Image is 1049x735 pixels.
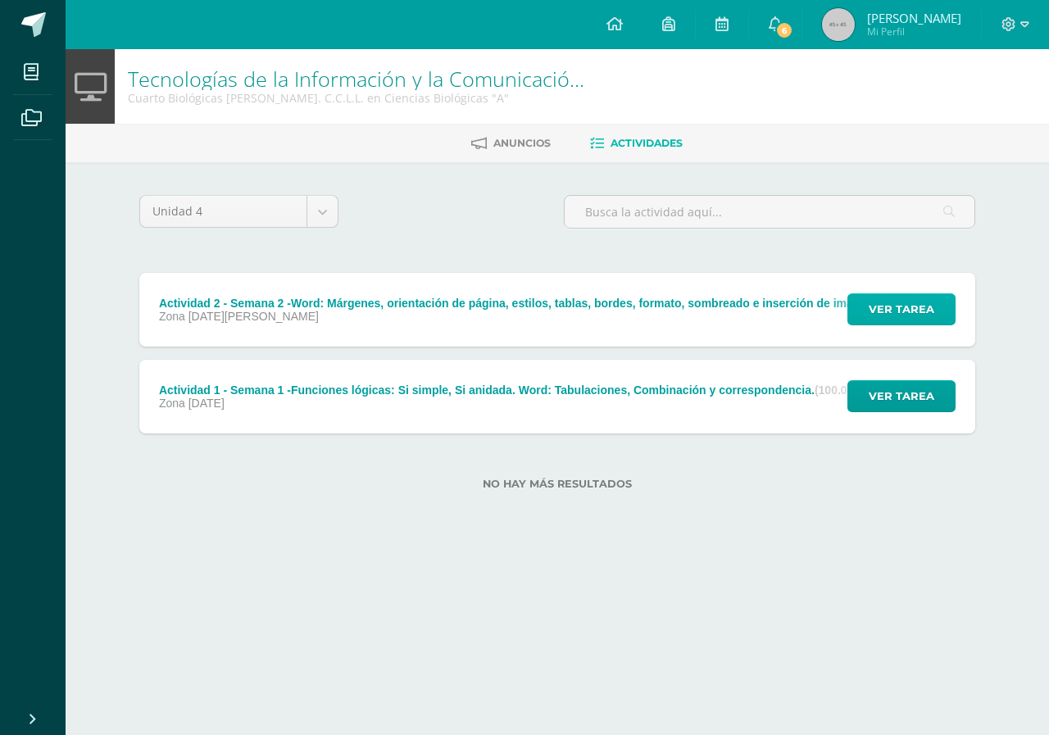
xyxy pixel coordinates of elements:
a: Unidad 4 [140,196,338,227]
a: Anuncios [471,130,551,157]
span: [PERSON_NAME] [867,10,961,26]
span: Mi Perfil [867,25,961,39]
span: Zona [159,397,185,410]
label: No hay más resultados [139,478,975,490]
span: Unidad 4 [152,196,294,227]
a: Tecnologías de la Información y la Comunicación I [128,65,593,93]
a: Actividades [590,130,683,157]
span: Ver tarea [869,294,934,324]
span: Ver tarea [869,381,934,411]
div: Cuarto Biológicas Bach. C.C.L.L. en Ciencias Biológicas 'A' [128,90,585,106]
span: Zona [159,310,185,323]
button: Ver tarea [847,293,956,325]
h1: Tecnologías de la Información y la Comunicación I [128,67,585,90]
div: Actividad 1 - Semana 1 -Funciones lógicas: Si simple, Si anidada. Word: Tabulaciones, Combinación... [159,383,871,397]
input: Busca la actividad aquí... [565,196,974,228]
span: [DATE][PERSON_NAME] [188,310,319,323]
div: Actividad 2 - Semana 2 -Word: Márgenes, orientación de página, estilos, tablas, bordes, formato, ... [159,297,943,310]
span: 6 [775,21,793,39]
img: 45x45 [822,8,855,41]
span: Anuncios [493,137,551,149]
span: Actividades [611,137,683,149]
button: Ver tarea [847,380,956,412]
span: [DATE] [188,397,225,410]
strong: (100.0 pts) [815,383,871,397]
